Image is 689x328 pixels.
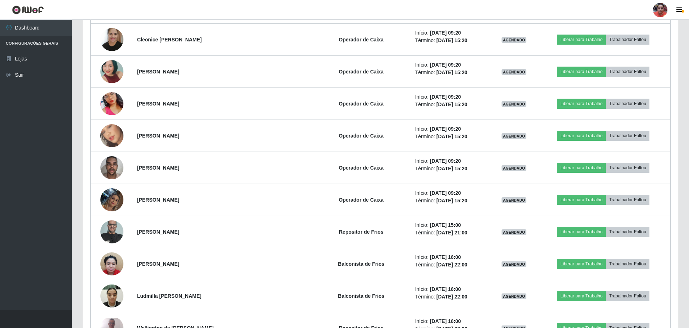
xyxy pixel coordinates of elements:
strong: [PERSON_NAME] [137,197,179,203]
strong: [PERSON_NAME] [137,229,179,235]
button: Trabalhador Faltou [606,259,649,269]
time: [DATE] 09:20 [430,126,461,132]
strong: Operador de Caixa [339,133,384,139]
li: Início: [415,61,488,69]
li: Início: [415,318,488,325]
strong: Ludmilla [PERSON_NAME] [137,293,201,299]
button: Trabalhador Faltou [606,291,649,301]
li: Início: [415,157,488,165]
img: 1751847182562.jpeg [100,280,123,311]
strong: [PERSON_NAME] [137,101,179,107]
li: Início: [415,221,488,229]
img: 1725123414689.jpeg [100,115,123,156]
time: [DATE] 09:20 [430,94,461,100]
button: Liberar para Trabalho [557,67,606,77]
img: 1747887947738.jpeg [100,179,123,220]
button: Trabalhador Faltou [606,67,649,77]
li: Término: [415,229,488,237]
img: 1743039429439.jpeg [100,83,123,124]
img: 1727450734629.jpeg [100,24,123,55]
strong: Balconista de Frios [338,261,384,267]
time: [DATE] 09:20 [430,30,461,36]
strong: Operador de Caixa [339,69,384,75]
span: AGENDADO [502,37,527,43]
time: [DATE] 15:20 [436,69,467,75]
img: 1738464448024.jpeg [100,152,123,183]
time: [DATE] 16:00 [430,318,461,324]
time: [DATE] 09:20 [430,62,461,68]
time: [DATE] 21:00 [436,230,467,235]
time: [DATE] 15:20 [436,166,467,171]
button: Trabalhador Faltou [606,227,649,237]
strong: [PERSON_NAME] [137,261,179,267]
time: [DATE] 16:00 [430,286,461,292]
button: Trabalhador Faltou [606,131,649,141]
li: Término: [415,261,488,269]
li: Término: [415,69,488,76]
span: AGENDADO [502,101,527,107]
button: Trabalhador Faltou [606,35,649,45]
button: Liberar para Trabalho [557,163,606,173]
li: Início: [415,286,488,293]
button: Liberar para Trabalho [557,227,606,237]
li: Término: [415,37,488,44]
button: Liberar para Trabalho [557,195,606,205]
span: AGENDADO [502,133,527,139]
span: AGENDADO [502,69,527,75]
strong: Balconista de Frios [338,293,384,299]
li: Início: [415,93,488,101]
time: [DATE] 22:00 [436,262,467,268]
strong: Operador de Caixa [339,37,384,42]
li: Término: [415,293,488,301]
img: CoreUI Logo [12,5,44,14]
button: Liberar para Trabalho [557,291,606,301]
button: Liberar para Trabalho [557,99,606,109]
img: 1745419906674.jpeg [100,248,123,279]
strong: [PERSON_NAME] [137,165,179,171]
time: [DATE] 15:20 [436,134,467,139]
span: AGENDADO [502,165,527,171]
strong: Repositor de Frios [339,229,384,235]
span: AGENDADO [502,293,527,299]
time: [DATE] 15:20 [436,198,467,203]
time: [DATE] 15:20 [436,37,467,43]
strong: Cleonice [PERSON_NAME] [137,37,202,42]
li: Término: [415,165,488,172]
time: [DATE] 16:00 [430,254,461,260]
button: Trabalhador Faltou [606,195,649,205]
time: [DATE] 15:20 [436,102,467,107]
li: Início: [415,189,488,197]
strong: [PERSON_NAME] [137,69,179,75]
li: Término: [415,197,488,205]
strong: Operador de Caixa [339,165,384,171]
button: Liberar para Trabalho [557,35,606,45]
button: Trabalhador Faltou [606,99,649,109]
li: Término: [415,101,488,108]
time: [DATE] 15:00 [430,222,461,228]
img: 1655148070426.jpeg [100,216,123,247]
li: Início: [415,125,488,133]
time: [DATE] 22:00 [436,294,467,300]
li: Início: [415,29,488,37]
span: AGENDADO [502,261,527,267]
li: Início: [415,253,488,261]
span: AGENDADO [502,197,527,203]
time: [DATE] 09:20 [430,158,461,164]
img: 1752018104421.jpeg [100,47,123,96]
button: Trabalhador Faltou [606,163,649,173]
time: [DATE] 09:20 [430,190,461,196]
button: Liberar para Trabalho [557,259,606,269]
strong: Operador de Caixa [339,197,384,203]
li: Término: [415,133,488,140]
span: AGENDADO [502,229,527,235]
strong: Operador de Caixa [339,101,384,107]
strong: [PERSON_NAME] [137,133,179,139]
button: Liberar para Trabalho [557,131,606,141]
